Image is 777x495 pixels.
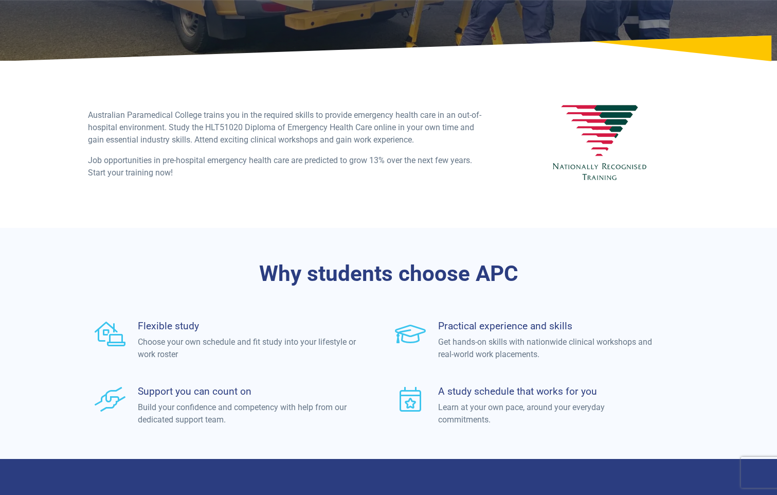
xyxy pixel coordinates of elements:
[88,154,485,179] p: Job opportunities in pre-hospital emergency health care are predicted to grow 13% over the next f...
[138,385,357,397] h4: Support you can count on
[138,401,357,426] p: Build your confidence and competency with help from our dedicated support team.
[138,320,357,332] h4: Flexible study
[138,336,357,361] p: Choose your own schedule and fit study into your lifestyle or work roster
[438,385,658,397] h4: A study schedule that works for you
[438,401,658,426] p: Learn at your own pace, around your everyday commitments.
[438,320,658,332] h4: Practical experience and skills
[88,261,690,287] h3: Why students choose APC
[438,336,658,361] p: Get hands-on skills with nationwide clinical workshops and real-world work placements.
[88,109,485,146] p: Australian Paramedical College trains you in the required skills to provide emergency health care...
